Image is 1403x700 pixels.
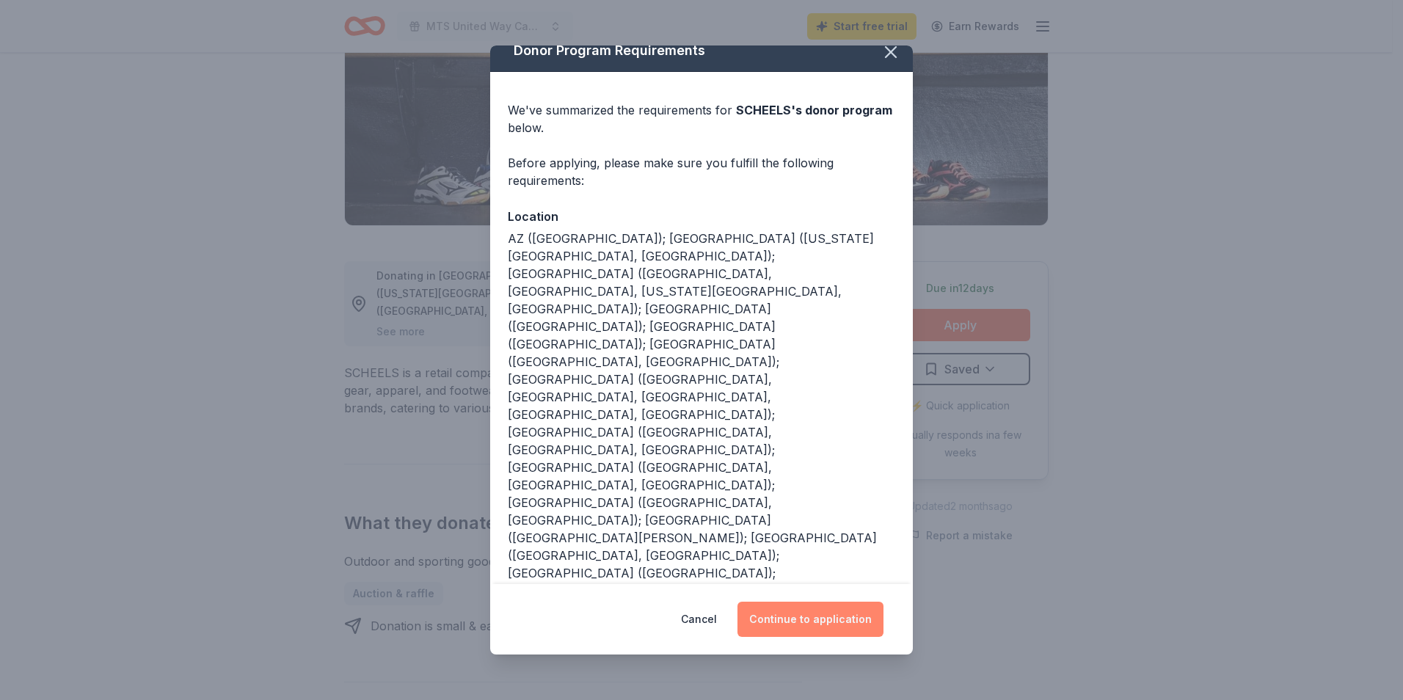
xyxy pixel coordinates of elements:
[737,602,883,637] button: Continue to application
[508,101,895,136] div: We've summarized the requirements for below.
[490,30,913,72] div: Donor Program Requirements
[508,207,895,226] div: Location
[736,103,892,117] span: SCHEELS 's donor program
[508,230,895,635] div: AZ ([GEOGRAPHIC_DATA]); [GEOGRAPHIC_DATA] ([US_STATE][GEOGRAPHIC_DATA], [GEOGRAPHIC_DATA]); [GEOG...
[508,154,895,189] div: Before applying, please make sure you fulfill the following requirements:
[681,602,717,637] button: Cancel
